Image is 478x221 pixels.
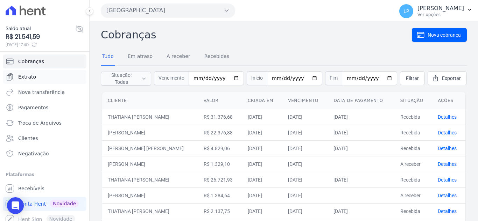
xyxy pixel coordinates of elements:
[282,109,328,125] td: [DATE]
[328,172,394,187] td: [DATE]
[101,72,151,86] button: Situação: Todas
[18,135,38,142] span: Clientes
[282,203,328,219] td: [DATE]
[428,31,461,38] span: Nova cobrança
[18,200,46,207] span: Conta Hent
[165,48,192,66] a: A receber
[126,48,154,66] a: Em atraso
[394,1,478,21] button: LP [PERSON_NAME] Ver opções
[6,170,84,179] div: Plataformas
[6,32,75,42] span: R$ 21.541,59
[242,140,282,156] td: [DATE]
[395,125,433,140] td: Recebida
[18,104,48,111] span: Pagamentos
[242,156,282,172] td: [DATE]
[395,140,433,156] td: Recebida
[6,42,75,48] span: [DATE] 17:40
[102,140,198,156] td: [PERSON_NAME] [PERSON_NAME]
[282,125,328,140] td: [DATE]
[242,172,282,187] td: [DATE]
[400,71,425,85] a: Filtrar
[432,92,465,109] th: Ações
[438,208,457,214] a: Detalhes
[417,5,464,12] p: [PERSON_NAME]
[282,172,328,187] td: [DATE]
[328,109,394,125] td: [DATE]
[102,172,198,187] td: THATIANA [PERSON_NAME]
[7,197,24,214] div: Open Intercom Messenger
[50,200,79,207] span: Novidade
[395,203,433,219] td: Recebida
[101,27,412,43] h2: Cobranças
[247,71,267,85] span: Início
[102,187,198,203] td: [PERSON_NAME]
[412,28,467,42] a: Nova cobrança
[438,193,457,198] a: Detalhes
[18,150,49,157] span: Negativação
[3,85,86,99] a: Nova transferência
[242,92,282,109] th: Criada em
[3,101,86,115] a: Pagamentos
[3,116,86,130] a: Troca de Arquivos
[242,187,282,203] td: [DATE]
[203,48,231,66] a: Recebidas
[102,109,198,125] td: THATIANA [PERSON_NAME]
[198,156,242,172] td: R$ 1.329,10
[282,156,328,172] td: [DATE]
[403,9,409,14] span: LP
[18,119,62,126] span: Troca de Arquivos
[428,71,467,85] a: Exportar
[438,161,457,167] a: Detalhes
[198,92,242,109] th: Valor
[242,109,282,125] td: [DATE]
[328,140,394,156] td: [DATE]
[102,203,198,219] td: THATIANA [PERSON_NAME]
[3,182,86,196] a: Recebíveis
[282,92,328,109] th: Vencimento
[101,48,115,66] a: Tudo
[328,92,394,109] th: Data de pagamento
[3,131,86,145] a: Clientes
[18,58,44,65] span: Cobranças
[3,197,86,211] a: Conta Hent Novidade
[325,71,342,85] span: Fim
[18,73,36,80] span: Extrato
[198,172,242,187] td: R$ 26.721,93
[438,177,457,183] a: Detalhes
[6,25,75,32] span: Saldo atual
[102,156,198,172] td: [PERSON_NAME]
[102,125,198,140] td: [PERSON_NAME]
[154,71,189,85] span: Vencimento
[438,146,457,151] a: Detalhes
[395,109,433,125] td: Recebida
[438,114,457,120] a: Detalhes
[282,187,328,203] td: [DATE]
[242,125,282,140] td: [DATE]
[395,187,433,203] td: A receber
[102,92,198,109] th: Cliente
[18,185,44,192] span: Recebíveis
[282,140,328,156] td: [DATE]
[198,109,242,125] td: R$ 31.376,68
[395,156,433,172] td: A receber
[328,125,394,140] td: [DATE]
[395,92,433,109] th: Situação
[438,130,457,135] a: Detalhes
[105,72,137,86] span: Situação: Todas
[242,203,282,219] td: [DATE]
[3,54,86,68] a: Cobranças
[198,140,242,156] td: R$ 4.829,06
[101,3,235,17] button: [GEOGRAPHIC_DATA]
[417,12,464,17] p: Ver opções
[406,75,419,82] span: Filtrar
[198,203,242,219] td: R$ 2.137,75
[198,125,242,140] td: R$ 22.376,88
[18,89,65,96] span: Nova transferência
[442,75,461,82] span: Exportar
[328,203,394,219] td: [DATE]
[3,147,86,161] a: Negativação
[198,187,242,203] td: R$ 1.384,64
[3,70,86,84] a: Extrato
[395,172,433,187] td: Recebida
